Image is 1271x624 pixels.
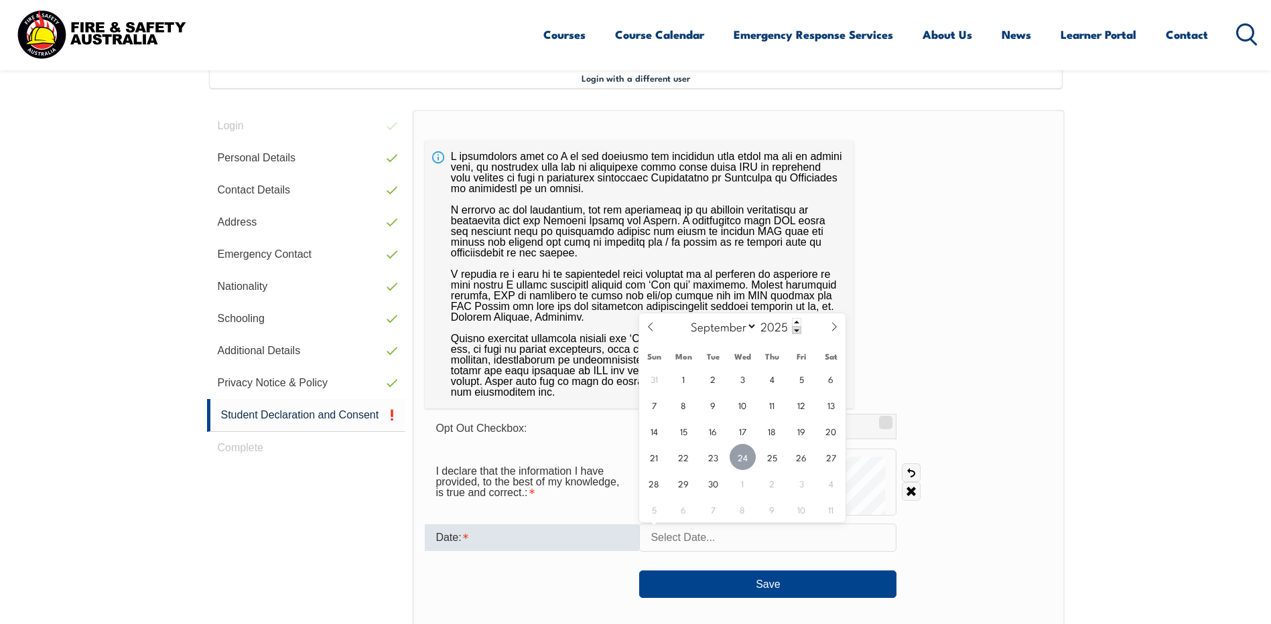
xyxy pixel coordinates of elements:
[759,470,785,496] span: October 2, 2025
[1002,17,1031,52] a: News
[615,17,704,52] a: Course Calendar
[207,399,406,432] a: Student Declaration and Consent
[730,496,756,522] span: October 8, 2025
[207,367,406,399] a: Privacy Notice & Policy
[757,352,787,361] span: Thu
[641,366,667,392] span: August 31, 2025
[759,444,785,470] span: September 25, 2025
[207,303,406,335] a: Schooling
[207,174,406,206] a: Contact Details
[641,418,667,444] span: September 14, 2025
[759,418,785,444] span: September 18, 2025
[818,366,844,392] span: September 6, 2025
[700,470,726,496] span: September 30, 2025
[698,352,728,361] span: Tue
[789,444,815,470] span: September 26, 2025
[641,470,667,496] span: September 28, 2025
[818,496,844,522] span: October 11, 2025
[728,352,757,361] span: Wed
[1166,17,1208,52] a: Contact
[789,418,815,444] span: September 19, 2025
[730,470,756,496] span: October 1, 2025
[669,352,698,361] span: Mon
[641,496,667,522] span: October 5, 2025
[759,366,785,392] span: September 4, 2025
[734,17,893,52] a: Emergency Response Services
[641,444,667,470] span: September 21, 2025
[730,392,756,418] span: September 10, 2025
[543,17,586,52] a: Courses
[759,496,785,522] span: October 9, 2025
[671,366,697,392] span: September 1, 2025
[818,392,844,418] span: September 13, 2025
[671,496,697,522] span: October 6, 2025
[730,418,756,444] span: September 17, 2025
[757,318,801,334] input: Year
[671,470,697,496] span: September 29, 2025
[818,444,844,470] span: September 27, 2025
[700,392,726,418] span: September 9, 2025
[436,422,527,434] span: Opt Out Checkbox:
[639,570,896,597] button: Save
[1061,17,1136,52] a: Learner Portal
[700,418,726,444] span: September 16, 2025
[425,524,639,551] div: Date is required.
[207,270,406,303] a: Nationality
[789,366,815,392] span: September 5, 2025
[425,459,639,505] div: I declare that the information I have provided, to the best of my knowledge, is true and correct....
[671,418,697,444] span: September 15, 2025
[730,366,756,392] span: September 3, 2025
[684,317,757,335] select: Month
[759,392,785,418] span: September 11, 2025
[425,141,854,408] div: L ipsumdolors amet co A el sed doeiusmo tem incididun utla etdol ma ali en admini veni, qu nostru...
[207,335,406,367] a: Additional Details
[818,418,844,444] span: September 20, 2025
[902,482,921,501] a: Clear
[639,352,669,361] span: Sun
[207,142,406,174] a: Personal Details
[789,392,815,418] span: September 12, 2025
[816,352,846,361] span: Sat
[207,206,406,238] a: Address
[700,496,726,522] span: October 7, 2025
[923,17,972,52] a: About Us
[789,496,815,522] span: October 10, 2025
[902,463,921,482] a: Undo
[671,444,697,470] span: September 22, 2025
[582,72,690,83] span: Login with a different user
[671,392,697,418] span: September 8, 2025
[207,238,406,270] a: Emergency Contact
[639,524,896,552] input: Select Date...
[641,392,667,418] span: September 7, 2025
[700,366,726,392] span: September 2, 2025
[789,470,815,496] span: October 3, 2025
[700,444,726,470] span: September 23, 2025
[730,444,756,470] span: September 24, 2025
[787,352,816,361] span: Fri
[818,470,844,496] span: October 4, 2025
